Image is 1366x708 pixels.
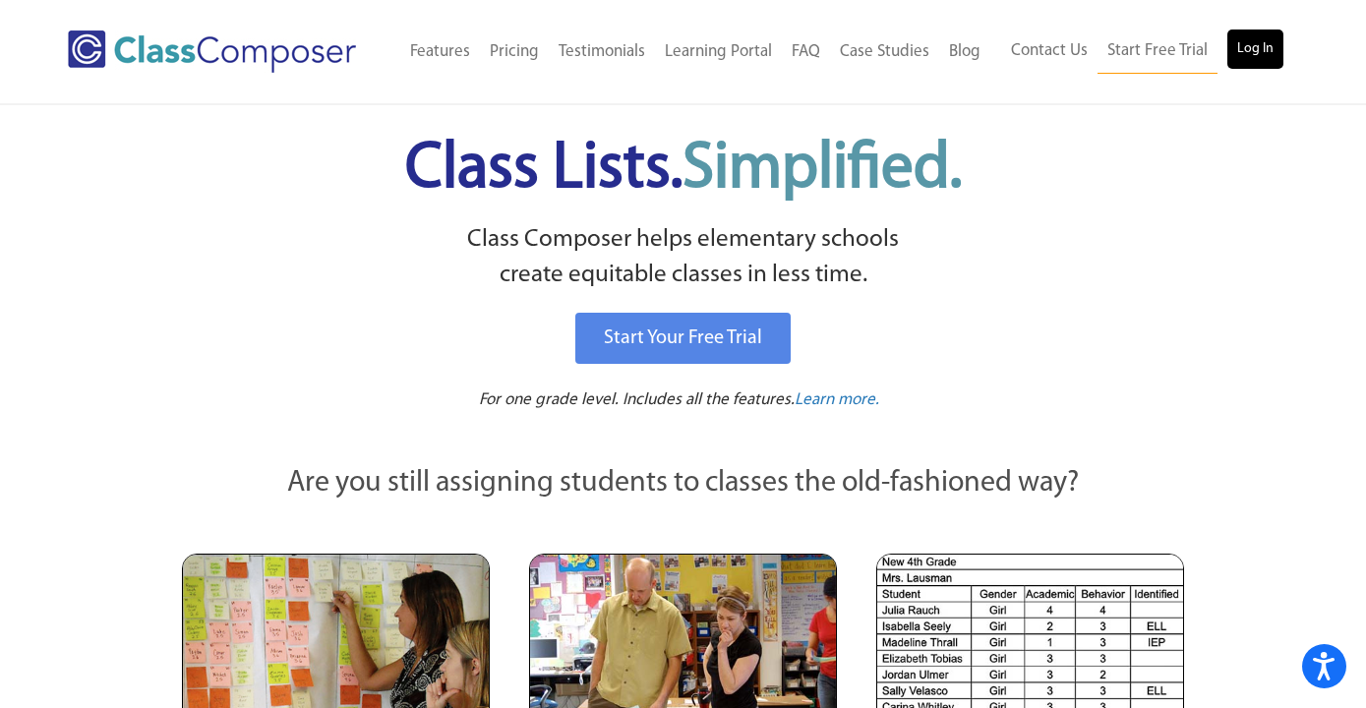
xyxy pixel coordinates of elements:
a: Pricing [480,30,549,74]
span: For one grade level. Includes all the features. [479,391,795,408]
span: Start Your Free Trial [604,328,762,348]
span: Simplified. [683,138,962,202]
a: Start Your Free Trial [575,313,791,364]
a: Features [400,30,480,74]
nav: Header Menu [390,30,990,74]
a: Log In [1227,29,1283,69]
p: Class Composer helps elementary schools create equitable classes in less time. [179,222,1188,294]
a: Testimonials [549,30,655,74]
img: Class Composer [68,30,356,73]
a: Start Free Trial [1098,29,1218,74]
a: Learn more. [795,388,879,413]
a: Case Studies [830,30,939,74]
p: Are you still assigning students to classes the old-fashioned way? [182,462,1185,505]
a: Blog [939,30,990,74]
a: Contact Us [1001,29,1098,73]
span: Learn more. [795,391,879,408]
a: FAQ [782,30,830,74]
a: Learning Portal [655,30,782,74]
nav: Header Menu [990,29,1283,74]
span: Class Lists. [405,138,962,202]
